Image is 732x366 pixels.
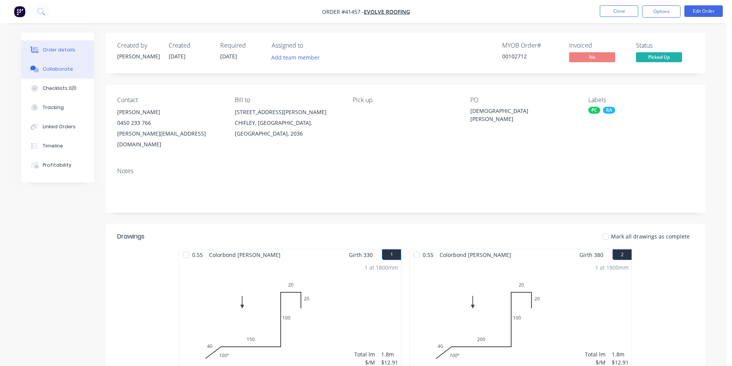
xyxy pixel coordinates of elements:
[364,8,410,15] a: EVOLVE ROOFING
[569,52,615,62] span: No
[43,85,76,92] div: Checklists 0/0
[117,167,694,175] div: Notes
[381,350,398,358] div: 1.8m
[502,42,560,49] div: MYOB Order #
[14,6,25,17] img: Factory
[603,107,615,114] div: RA
[642,5,681,18] button: Options
[43,104,64,111] div: Tracking
[43,142,63,149] div: Timeline
[600,5,638,17] button: Close
[420,249,437,260] span: 0.55
[21,98,94,117] button: Tracking
[189,249,206,260] span: 0.55
[272,52,324,63] button: Add team member
[611,232,690,240] span: Mark all drawings as complete
[235,107,340,139] div: [STREET_ADDRESS][PERSON_NAME]CHIFLEY, [GEOGRAPHIC_DATA], [GEOGRAPHIC_DATA], 2036
[117,96,222,104] div: Contact
[437,249,514,260] span: Colorbond [PERSON_NAME]
[502,52,560,60] div: 00102712
[272,42,349,49] div: Assigned to
[588,107,600,114] div: PC
[235,107,340,118] div: [STREET_ADDRESS][PERSON_NAME]
[612,350,629,358] div: 1.8m
[21,136,94,156] button: Timeline
[43,123,76,130] div: Linked Orders
[21,117,94,136] button: Linked Orders
[117,107,222,150] div: [PERSON_NAME]0450 233 766[PERSON_NAME][EMAIL_ADDRESS][DOMAIN_NAME]
[117,42,159,49] div: Created by
[349,249,373,260] span: Girth 330
[169,42,211,49] div: Created
[636,42,694,49] div: Status
[322,8,364,15] span: Order #41457 -
[235,96,340,104] div: Bill to
[21,60,94,79] button: Collaborate
[365,263,398,272] div: 1 at 1800mm
[206,249,284,260] span: Colorbond [PERSON_NAME]
[117,128,222,150] div: [PERSON_NAME][EMAIL_ADDRESS][DOMAIN_NAME]
[579,249,603,260] span: Girth 380
[117,232,144,241] div: Drawings
[43,66,73,73] div: Collaborate
[117,52,159,60] div: [PERSON_NAME]
[470,96,576,104] div: PO
[470,107,566,123] div: [DEMOGRAPHIC_DATA][PERSON_NAME]
[267,52,324,63] button: Add team member
[588,96,694,104] div: Labels
[117,107,222,118] div: [PERSON_NAME]
[21,156,94,175] button: Profitability
[684,5,723,17] button: Edit Order
[636,52,682,64] button: Picked Up
[585,350,606,358] div: Total lm
[117,118,222,128] div: 0450 233 766
[235,118,340,139] div: CHIFLEY, [GEOGRAPHIC_DATA], [GEOGRAPHIC_DATA], 2036
[43,46,75,53] div: Order details
[382,249,401,260] button: 1
[612,249,632,260] button: 2
[43,162,71,169] div: Profitability
[220,42,262,49] div: Required
[569,42,627,49] div: Invoiced
[636,52,682,62] span: Picked Up
[354,350,375,358] div: Total lm
[169,53,186,60] span: [DATE]
[21,79,94,98] button: Checklists 0/0
[595,263,629,272] div: 1 at 1800mm
[21,40,94,60] button: Order details
[353,96,458,104] div: Pick up
[220,53,237,60] span: [DATE]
